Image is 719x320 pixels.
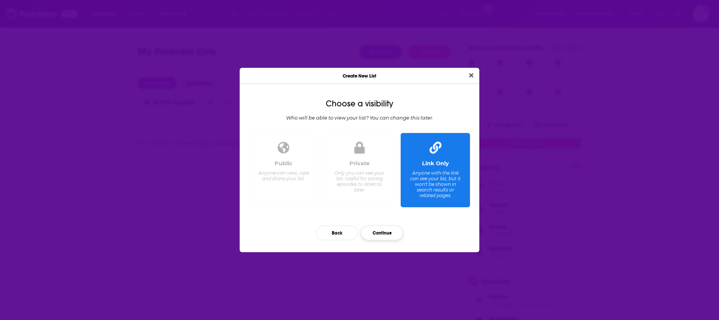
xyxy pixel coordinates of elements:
button: Back [316,226,358,240]
button: Continue [361,226,403,240]
div: Anyone can view, rate and share your list. [258,170,309,181]
button: Close [466,71,476,80]
div: Who will be able to view your list? You can change this later. [246,115,473,121]
div: Link Only [422,160,449,167]
div: Only you can see your list. Useful for saving episodes to listen to later. [334,170,385,193]
div: Public [274,160,292,167]
div: Private [349,160,370,167]
div: Create New List [240,68,479,84]
div: Choose a visibility [246,99,473,109]
div: Anyone with the link can see your list, but it won't be shown in search results or related pages. [410,170,461,198]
